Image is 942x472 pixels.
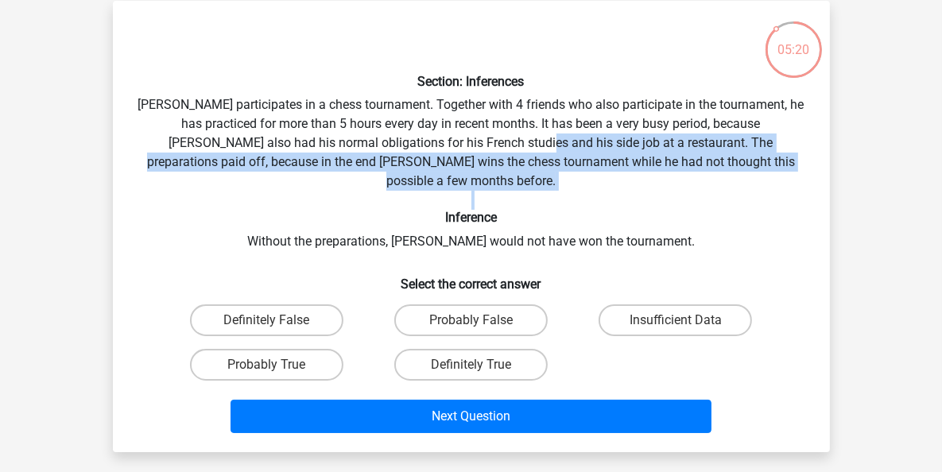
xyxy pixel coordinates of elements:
[231,400,711,433] button: Next Question
[138,74,804,89] h6: Section: Inferences
[599,304,752,336] label: Insufficient Data
[190,304,343,336] label: Definitely False
[138,210,804,225] h6: Inference
[190,349,343,381] label: Probably True
[394,304,548,336] label: Probably False
[119,14,824,439] div: [PERSON_NAME] participates in a chess tournament. Together with 4 friends who also participate in...
[394,349,548,381] label: Definitely True
[764,20,824,60] div: 05:20
[138,264,804,292] h6: Select the correct answer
